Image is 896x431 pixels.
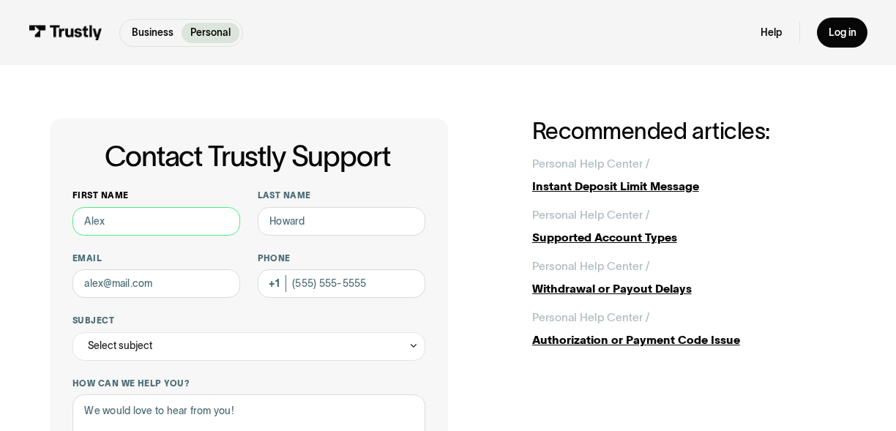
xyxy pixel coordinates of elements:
[532,280,847,297] div: Withdrawal or Payout Delays
[258,269,425,298] input: (555) 555-5555
[532,155,649,172] div: Personal Help Center /
[761,26,782,40] a: Help
[532,258,847,297] a: Personal Help Center /Withdrawal or Payout Delays
[72,332,425,361] div: Select subject
[532,229,847,246] div: Supported Account Types
[532,258,649,274] div: Personal Help Center /
[72,207,240,236] input: Alex
[88,337,152,354] div: Select subject
[532,331,847,348] div: Authorization or Payment Code Issue
[72,190,240,201] label: First name
[72,269,240,298] input: alex@mail.com
[532,309,649,326] div: Personal Help Center /
[182,23,239,43] a: Personal
[123,23,182,43] a: Business
[72,252,240,264] label: Email
[532,309,847,348] a: Personal Help Center /Authorization or Payment Code Issue
[817,18,867,48] a: Log in
[72,378,425,389] label: How can we help you?
[532,155,847,195] a: Personal Help Center /Instant Deposit Limit Message
[829,26,856,40] div: Log in
[190,26,231,40] p: Personal
[258,207,425,236] input: Howard
[70,141,425,173] h1: Contact Trustly Support
[258,252,425,264] label: Phone
[532,119,847,143] h2: Recommended articles:
[532,178,847,195] div: Instant Deposit Limit Message
[258,190,425,201] label: Last name
[29,25,102,40] img: Trustly Logo
[132,26,173,40] p: Business
[72,315,425,326] label: Subject
[532,206,649,223] div: Personal Help Center /
[532,206,847,246] a: Personal Help Center /Supported Account Types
